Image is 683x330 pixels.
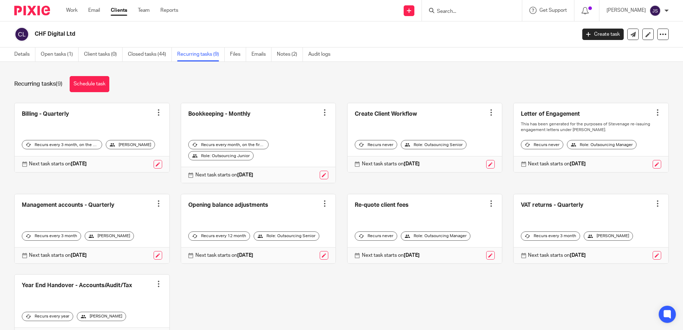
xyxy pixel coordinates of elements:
strong: [DATE] [71,253,87,258]
a: Notes (2) [277,47,303,61]
strong: [DATE] [570,253,586,258]
div: Role: Outsourcing Manager [567,140,637,149]
div: Recurs every year [22,312,73,321]
div: Role: Outsourcing Manager [401,231,470,241]
img: svg%3E [14,27,29,42]
a: Recurring tasks (9) [177,47,225,61]
h2: CHF Digital Ltd [35,30,464,38]
a: Files [230,47,246,61]
div: [PERSON_NAME] [77,312,126,321]
p: Next task starts on [528,252,586,259]
div: Recurs never [355,140,397,149]
a: Client tasks (0) [84,47,123,61]
img: svg%3E [649,5,661,16]
p: Next task starts on [528,160,586,167]
strong: [DATE] [570,161,586,166]
p: Next task starts on [29,252,87,259]
div: Recurs every month, on the first workday [188,140,269,149]
a: Reports [160,7,178,14]
a: Create task [582,29,624,40]
p: Next task starts on [29,160,87,167]
div: [PERSON_NAME] [106,140,155,149]
img: Pixie [14,6,50,15]
a: Closed tasks (44) [128,47,172,61]
p: Next task starts on [195,252,253,259]
a: Audit logs [308,47,336,61]
strong: [DATE] [404,161,420,166]
p: [PERSON_NAME] [607,7,646,14]
a: Emails [251,47,271,61]
strong: [DATE] [71,161,87,166]
p: Next task starts on [362,160,420,167]
div: [PERSON_NAME] [85,231,134,241]
input: Search [436,9,500,15]
strong: [DATE] [404,253,420,258]
div: [PERSON_NAME] [584,231,633,241]
a: Details [14,47,35,61]
strong: [DATE] [237,172,253,177]
a: Clients [111,7,127,14]
strong: [DATE] [237,253,253,258]
p: Next task starts on [362,252,420,259]
span: (9) [56,81,63,87]
div: Role: Outsourcing Senior [254,231,319,241]
div: Recurs every 3 month [521,231,580,241]
span: Get Support [539,8,567,13]
a: Work [66,7,78,14]
div: Role: Outsourcing Junior [188,151,254,160]
a: Schedule task [70,76,109,92]
a: Email [88,7,100,14]
div: Recurs every 3 month [22,231,81,241]
div: Recurs never [355,231,397,241]
a: Open tasks (1) [41,47,79,61]
div: Recurs never [521,140,563,149]
h1: Recurring tasks [14,80,63,88]
div: Recurs every 12 month [188,231,250,241]
div: Recurs every 3 month, on the first [DATE] [22,140,102,149]
div: Role: Outsourcing Senior [401,140,467,149]
p: Next task starts on [195,171,253,179]
a: Team [138,7,150,14]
